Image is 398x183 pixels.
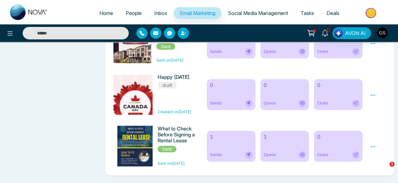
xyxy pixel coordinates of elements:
[317,134,359,140] h6: 0
[349,6,394,20] img: Market-place.gif
[148,7,174,19] a: Inbox
[93,7,119,19] a: Home
[158,82,177,89] span: draft
[158,161,185,166] span: Sent on [DATE]
[154,10,167,16] span: Inbox
[210,82,252,88] h6: 0
[333,27,371,39] button: AVON AI
[158,74,199,80] h6: Happy [DATE]
[317,100,328,106] span: Clicks
[210,134,252,140] h6: 1
[180,10,215,16] span: Email Marketing
[174,7,222,19] a: Email Marketing
[264,134,306,140] h6: 1
[158,126,199,144] h6: What to Check Before Signing a Rental Lease
[264,82,306,88] h6: 0
[377,28,388,38] img: User Avatar
[156,43,175,50] span: Sent
[222,7,294,19] a: Social Media Management
[294,7,320,19] a: Tasks
[345,29,366,37] span: AVON AI
[210,49,222,54] span: Sends
[158,109,191,114] span: Created on [DATE]
[228,10,288,16] span: Social Media Management
[377,162,392,177] iframe: Intercom live chat
[317,27,333,38] a: 1
[210,100,222,106] span: Sends
[390,162,395,167] span: 1
[92,74,179,154] img: novacrm
[334,29,343,38] img: Lead Flow
[99,10,113,16] span: Home
[119,7,148,19] a: People
[210,152,222,158] span: Sends
[327,10,339,16] span: Deals
[325,27,331,33] span: 1
[10,4,48,20] img: Nova CRM Logo
[158,146,176,152] span: Sent
[320,7,346,19] a: Deals
[317,152,328,158] span: Clicks
[126,10,142,16] span: People
[264,49,276,54] span: Opens
[317,82,359,88] h6: 0
[264,152,276,158] span: Opens
[156,58,184,63] span: Sent on [DATE]
[301,10,314,16] span: Tasks
[264,100,276,106] span: Opens
[317,49,328,54] span: Clicks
